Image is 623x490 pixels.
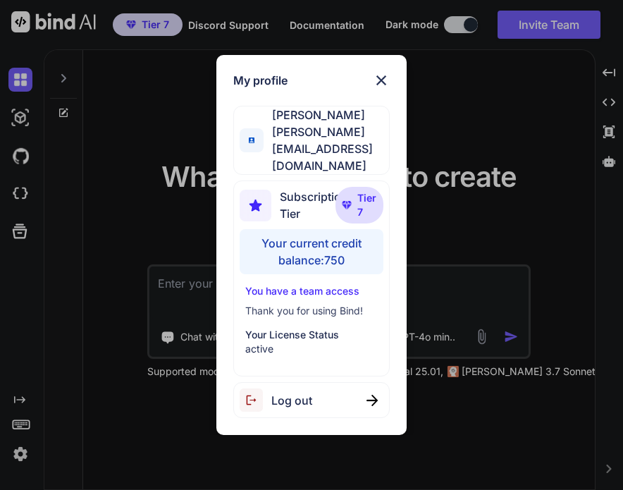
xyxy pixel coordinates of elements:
img: premium [342,201,352,209]
span: [PERSON_NAME] [264,106,389,123]
img: close [366,395,378,406]
img: subscription [240,190,271,221]
div: Your current credit balance: 750 [240,229,383,274]
p: active [245,342,378,356]
img: close [373,72,390,89]
img: profile [249,137,254,143]
span: [PERSON_NAME][EMAIL_ADDRESS][DOMAIN_NAME] [264,123,389,174]
p: Thank you for using Bind! [245,304,378,318]
img: logout [240,388,271,412]
span: Tier 7 [357,191,376,219]
h1: My profile [233,72,288,89]
p: Your License Status [245,328,378,342]
span: Subscription Tier [280,188,348,222]
p: You have a team access [245,284,378,298]
span: Log out [271,392,312,409]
